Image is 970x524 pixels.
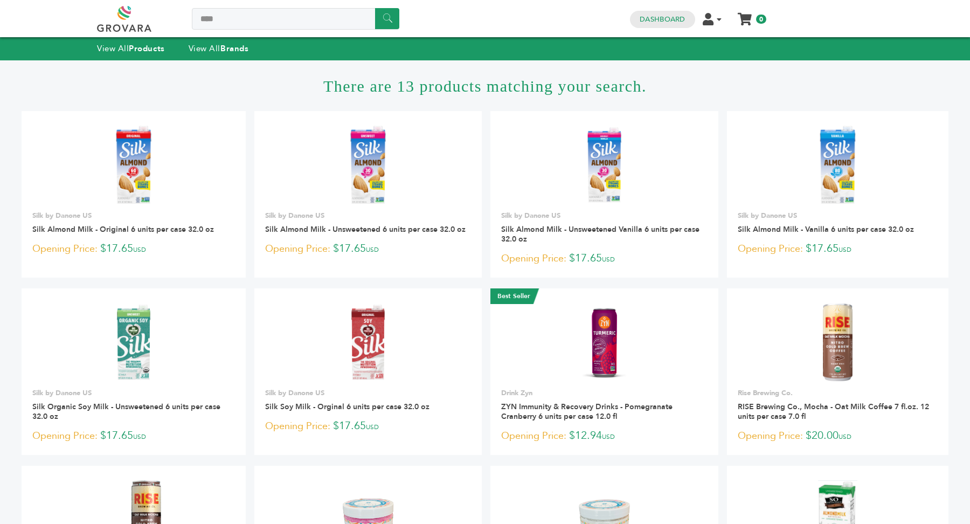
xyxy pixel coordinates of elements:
[602,255,615,264] span: USD
[501,402,673,422] a: ZYN Immunity & Recovery Drinks - Pomegranate Cranberry 6 units per case 12.0 fl
[501,251,566,266] span: Opening Price:
[640,15,685,24] a: Dashboard
[738,402,929,422] a: RISE Brewing Co., Mocha - Oat Milk Coffee 7 fl.oz. 12 units per case 7.0 fl
[32,402,220,422] a: Silk Organic Soy Milk - Unsweetened 6 units per case 32.0 oz
[329,126,407,204] img: Silk Almond Milk - Unsweetened 6 units per case 32.0 oz
[22,60,948,111] h1: There are 13 products matching your search.
[32,388,235,398] p: Silk by Danone US
[265,241,472,257] p: $17.65
[839,432,851,441] span: USD
[32,224,214,235] a: Silk Almond Milk - Original 6 units per case 32.0 oz
[602,432,615,441] span: USD
[133,245,146,254] span: USD
[738,428,938,444] p: $20.00
[265,419,330,433] span: Opening Price:
[565,126,643,204] img: Silk Almond Milk - Unsweetened Vanilla 6 units per case 32.0 oz
[756,15,766,24] span: 0
[738,388,938,398] p: Rise Brewing Co.
[129,43,164,54] strong: Products
[95,303,173,381] img: Silk Organic Soy Milk - Unsweetened 6 units per case 32.0 oz
[739,10,751,21] a: My Cart
[501,211,708,220] p: Silk by Danone US
[839,245,851,254] span: USD
[32,428,235,444] p: $17.65
[501,429,566,443] span: Opening Price:
[738,224,914,235] a: Silk Almond Milk - Vanilla 6 units per case 32.0 oz
[501,428,708,444] p: $12.94
[32,242,98,256] span: Opening Price:
[799,126,877,204] img: Silk Almond Milk - Vanilla 6 units per case 32.0 oz
[220,43,248,54] strong: Brands
[501,388,708,398] p: Drink Zyn
[583,304,626,381] img: ZYN Immunity & Recovery Drinks - Pomegranate Cranberry 6 units per case 12.0 fl
[265,224,466,235] a: Silk Almond Milk - Unsweetened 6 units per case 32.0 oz
[329,303,407,381] img: Silk Soy Milk - Orginal 6 units per case 32.0 oz
[823,304,853,381] img: RISE Brewing Co., Mocha - Oat Milk Coffee 7 fl.oz. 12 units per case 7.0 fl
[32,211,235,220] p: Silk by Danone US
[133,432,146,441] span: USD
[265,402,429,412] a: Silk Soy Milk - Orginal 6 units per case 32.0 oz
[501,224,699,244] a: Silk Almond Milk - Unsweetened Vanilla 6 units per case 32.0 oz
[265,418,472,435] p: $17.65
[738,241,938,257] p: $17.65
[265,211,472,220] p: Silk by Danone US
[738,211,938,220] p: Silk by Danone US
[265,388,472,398] p: Silk by Danone US
[32,241,235,257] p: $17.65
[189,43,249,54] a: View AllBrands
[192,8,399,30] input: Search a product or brand...
[32,429,98,443] span: Opening Price:
[265,242,330,256] span: Opening Price:
[97,43,165,54] a: View AllProducts
[95,126,173,204] img: Silk Almond Milk - Original 6 units per case 32.0 oz
[501,251,708,267] p: $17.65
[366,245,379,254] span: USD
[738,242,803,256] span: Opening Price:
[738,429,803,443] span: Opening Price:
[366,423,379,431] span: USD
